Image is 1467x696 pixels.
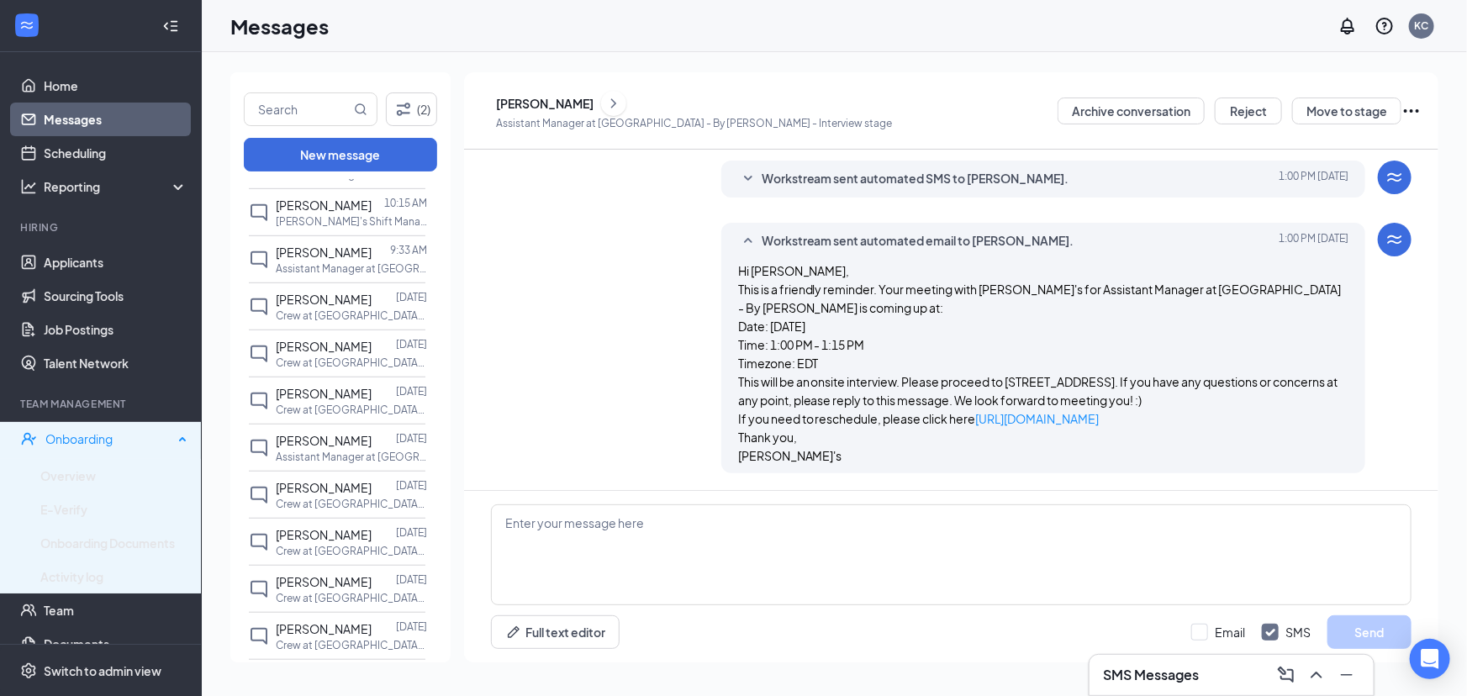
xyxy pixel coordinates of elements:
[976,411,1100,426] a: [URL][DOMAIN_NAME]
[354,103,367,116] svg: MagnifyingGlass
[276,386,372,401] span: [PERSON_NAME]
[1279,169,1348,189] span: [DATE] 1:00 PM
[20,178,37,195] svg: Analysis
[162,18,179,34] svg: Collapse
[40,560,187,593] a: Activity log
[276,574,372,589] span: [PERSON_NAME]
[249,579,269,599] svg: ChatInactive
[601,91,626,116] button: ChevronRight
[1279,231,1348,251] span: [DATE] 1:00 PM
[276,591,427,605] p: Crew at [GEOGRAPHIC_DATA] - By [PERSON_NAME]
[496,116,892,130] p: Assistant Manager at [GEOGRAPHIC_DATA] - By [PERSON_NAME] - Interview stage
[738,231,758,251] svg: SmallChevronUp
[244,138,437,171] button: New message
[276,621,372,636] span: [PERSON_NAME]
[1327,615,1412,649] button: Send
[396,384,427,398] p: [DATE]
[276,544,427,558] p: Crew at [GEOGRAPHIC_DATA] - By [PERSON_NAME]
[1401,101,1422,121] svg: Ellipses
[605,93,622,113] svg: ChevronRight
[44,279,187,313] a: Sourcing Tools
[1058,98,1205,124] button: Archive conversation
[276,339,372,354] span: [PERSON_NAME]
[1333,662,1360,688] button: Minimize
[1410,639,1450,679] div: Open Intercom Messenger
[276,433,372,448] span: [PERSON_NAME]
[249,250,269,270] svg: ChatInactive
[276,308,427,323] p: Crew at [GEOGRAPHIC_DATA] - By [PERSON_NAME]
[18,17,35,34] svg: WorkstreamLogo
[396,478,427,493] p: [DATE]
[396,525,427,540] p: [DATE]
[762,169,1069,189] span: Workstream sent automated SMS to [PERSON_NAME].
[20,397,184,411] div: Team Management
[491,615,620,649] button: Full text editorPen
[45,430,173,447] div: Onboarding
[44,103,187,136] a: Messages
[44,662,161,679] div: Switch to admin view
[390,243,427,257] p: 9:33 AM
[276,527,372,542] span: [PERSON_NAME]
[276,198,372,213] span: [PERSON_NAME]
[249,485,269,505] svg: ChatInactive
[738,372,1348,409] p: This will be an onsite interview. Please proceed to [STREET_ADDRESS]. If you have any questions o...
[1385,229,1405,250] svg: WorkstreamLogo
[276,245,372,260] span: [PERSON_NAME]
[276,638,427,652] p: Crew at [GEOGRAPHIC_DATA] - By [PERSON_NAME]
[496,95,594,112] div: [PERSON_NAME]
[249,203,269,223] svg: ChatInactive
[1303,662,1330,688] button: ChevronUp
[44,346,187,380] a: Talent Network
[1385,167,1405,187] svg: WorkstreamLogo
[20,430,37,447] svg: UserCheck
[276,261,427,276] p: Assistant Manager at [GEOGRAPHIC_DATA] - By [PERSON_NAME]
[44,313,187,346] a: Job Postings
[762,231,1074,251] span: Workstream sent automated email to [PERSON_NAME].
[40,493,187,526] a: E-Verify
[276,356,427,370] p: Crew at [GEOGRAPHIC_DATA] - By [PERSON_NAME]
[276,497,427,511] p: Crew at [GEOGRAPHIC_DATA] - By [PERSON_NAME]
[738,428,1348,446] p: Thank you,
[230,12,329,40] h1: Messages
[276,214,427,229] p: [PERSON_NAME]'s Shift Manager at [GEOGRAPHIC_DATA] - By [PERSON_NAME]
[1273,662,1300,688] button: ComposeMessage
[505,624,522,641] svg: Pen
[1306,665,1327,685] svg: ChevronUp
[386,92,437,126] button: Filter (2)
[276,480,372,495] span: [PERSON_NAME]
[276,450,427,464] p: Assistant Manager at [GEOGRAPHIC_DATA] - By [PERSON_NAME]
[44,136,187,170] a: Scheduling
[738,280,1348,317] p: This is a friendly reminder. Your meeting with [PERSON_NAME]'s for Assistant Manager at [GEOGRAPH...
[249,297,269,317] svg: ChatInactive
[249,532,269,552] svg: ChatInactive
[1103,666,1199,684] h3: SMS Messages
[1292,98,1401,124] button: Move to stage
[20,220,184,235] div: Hiring
[396,620,427,634] p: [DATE]
[1415,18,1429,33] div: KC
[44,593,187,627] a: Team
[396,431,427,446] p: [DATE]
[1338,16,1358,36] svg: Notifications
[738,261,1348,280] p: Hi [PERSON_NAME],
[44,69,187,103] a: Home
[396,290,427,304] p: [DATE]
[40,459,187,493] a: Overview
[276,292,372,307] span: [PERSON_NAME]
[276,403,427,417] p: Crew at [GEOGRAPHIC_DATA] - By [PERSON_NAME]
[245,93,351,125] input: Search
[249,391,269,411] svg: ChatInactive
[396,337,427,351] p: [DATE]
[1337,665,1357,685] svg: Minimize
[249,344,269,364] svg: ChatInactive
[20,662,37,679] svg: Settings
[738,169,758,189] svg: SmallChevronDown
[44,627,187,661] a: Documents
[40,526,187,560] a: Onboarding Documents
[393,99,414,119] svg: Filter
[249,438,269,458] svg: ChatInactive
[1375,16,1395,36] svg: QuestionInfo
[396,572,427,587] p: [DATE]
[738,446,1348,465] p: [PERSON_NAME]'s
[384,196,427,210] p: 10:15 AM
